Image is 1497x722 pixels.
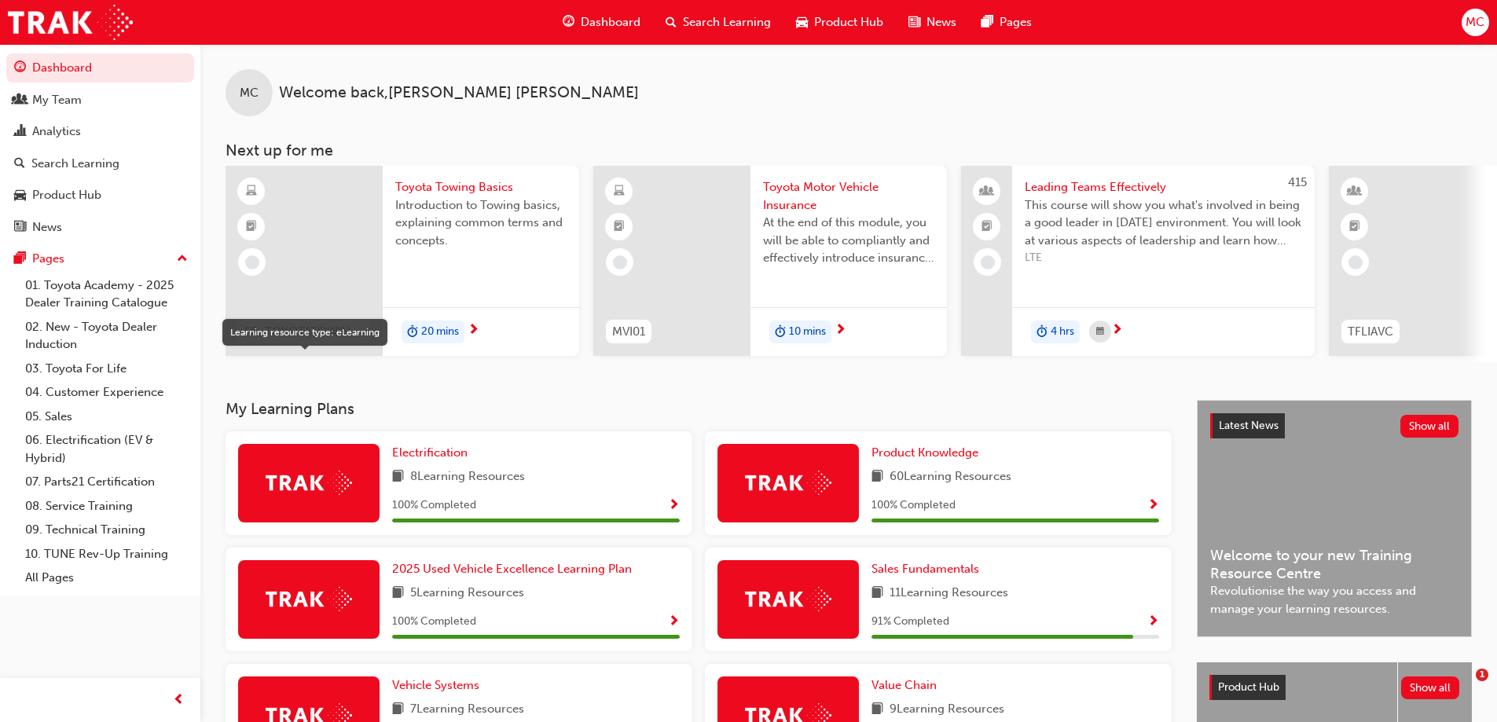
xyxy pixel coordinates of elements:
span: Vehicle Systems [392,678,479,692]
span: prev-icon [173,691,185,710]
span: duration-icon [1037,322,1048,343]
span: This course will show you what's involved in being a good leader in [DATE] environment. You will ... [1025,196,1302,250]
span: Show Progress [1147,499,1159,513]
span: book-icon [392,584,404,603]
span: car-icon [14,189,26,203]
span: learningRecordVerb_NONE-icon [613,255,627,269]
div: Pages [32,250,64,268]
a: 2025 Used Vehicle Excellence Learning Plan [392,560,638,578]
img: Trak [266,471,352,495]
span: 91 % Completed [871,613,949,631]
a: 03. Toyota For Life [19,357,194,381]
a: 04. Customer Experience [19,380,194,405]
span: MVI01 [612,323,645,341]
span: next-icon [835,324,846,338]
div: Product Hub [32,186,101,204]
button: Show Progress [1147,612,1159,632]
span: Revolutionise the way you access and manage your learning resources. [1210,582,1458,618]
span: news-icon [908,13,920,32]
span: booktick-icon [1349,217,1360,237]
span: book-icon [871,584,883,603]
span: Product Knowledge [871,445,978,460]
button: Show Progress [668,496,680,515]
span: LTE [1025,249,1302,267]
a: Trak [8,5,133,40]
span: TFLIAVC [1348,323,1393,341]
span: news-icon [14,221,26,235]
a: car-iconProduct Hub [783,6,896,38]
a: My Team [6,86,194,115]
span: 1 [1476,669,1488,681]
div: My Team [32,91,82,109]
a: Vehicle Systems [392,676,486,695]
a: 415Leading Teams EffectivelyThis course will show you what's involved in being a good leader in [... [961,166,1315,356]
img: Trak [745,587,831,611]
span: 100 % Completed [871,497,956,515]
span: learningRecordVerb_NONE-icon [1348,255,1363,269]
span: calendar-icon [1096,322,1104,342]
a: Electrification [392,444,474,462]
span: Welcome back , [PERSON_NAME] [PERSON_NAME] [279,84,639,102]
a: Product HubShow all [1209,675,1459,700]
span: guage-icon [563,13,574,32]
button: DashboardMy TeamAnalyticsSearch LearningProduct HubNews [6,50,194,244]
button: Pages [6,244,194,273]
a: search-iconSearch Learning [653,6,783,38]
span: pages-icon [14,252,26,266]
span: pages-icon [981,13,993,32]
span: book-icon [392,700,404,720]
a: news-iconNews [896,6,969,38]
a: 06. Electrification (EV & Hybrid) [19,428,194,470]
span: Toyota Motor Vehicle Insurance [763,178,934,214]
span: booktick-icon [981,217,992,237]
span: Show Progress [668,499,680,513]
span: learningRecordVerb_NONE-icon [981,255,995,269]
a: News [6,213,194,242]
span: Toyota Towing Basics [395,178,567,196]
button: Show all [1400,415,1459,438]
span: 4 hrs [1051,323,1074,341]
span: learningResourceType_ELEARNING-icon [614,181,625,202]
span: Electrification [392,445,468,460]
span: Welcome to your new Training Resource Centre [1210,547,1458,582]
span: 2025 Used Vehicle Excellence Learning Plan [392,562,632,576]
div: Learning resource type: eLearning [222,319,387,346]
span: News [926,13,956,31]
span: duration-icon [407,322,418,343]
span: booktick-icon [614,217,625,237]
a: 10. TUNE Rev-Up Training [19,542,194,566]
a: 02. New - Toyota Dealer Induction [19,315,194,357]
a: All Pages [19,566,194,590]
span: search-icon [666,13,677,32]
span: MC [240,84,259,102]
span: 11 Learning Resources [890,584,1008,603]
span: 60 Learning Resources [890,467,1011,487]
button: MC [1462,9,1489,36]
span: book-icon [392,467,404,487]
span: Leading Teams Effectively [1025,178,1302,196]
span: Value Chain [871,678,937,692]
span: guage-icon [14,61,26,75]
button: Show Progress [1147,496,1159,515]
span: 20 mins [421,323,459,341]
span: next-icon [468,324,479,338]
button: Show Progress [668,612,680,632]
span: 5 Learning Resources [410,584,524,603]
span: 100 % Completed [392,497,476,515]
h3: My Learning Plans [226,400,1172,418]
a: guage-iconDashboard [550,6,653,38]
span: learningResourceType_ELEARNING-icon [246,181,257,202]
a: pages-iconPages [969,6,1044,38]
a: MVI01Toyota Motor Vehicle InsuranceAt the end of this module, you will be able to compliantly and... [593,166,947,356]
a: Product Hub [6,181,194,210]
span: 7 Learning Resources [410,700,524,720]
a: Latest NewsShow all [1210,413,1458,438]
span: book-icon [871,700,883,720]
span: Latest News [1219,419,1279,432]
div: Analytics [32,123,81,141]
span: 100 % Completed [392,613,476,631]
span: Product Hub [1218,680,1279,694]
button: Show all [1401,676,1460,699]
span: car-icon [796,13,808,32]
